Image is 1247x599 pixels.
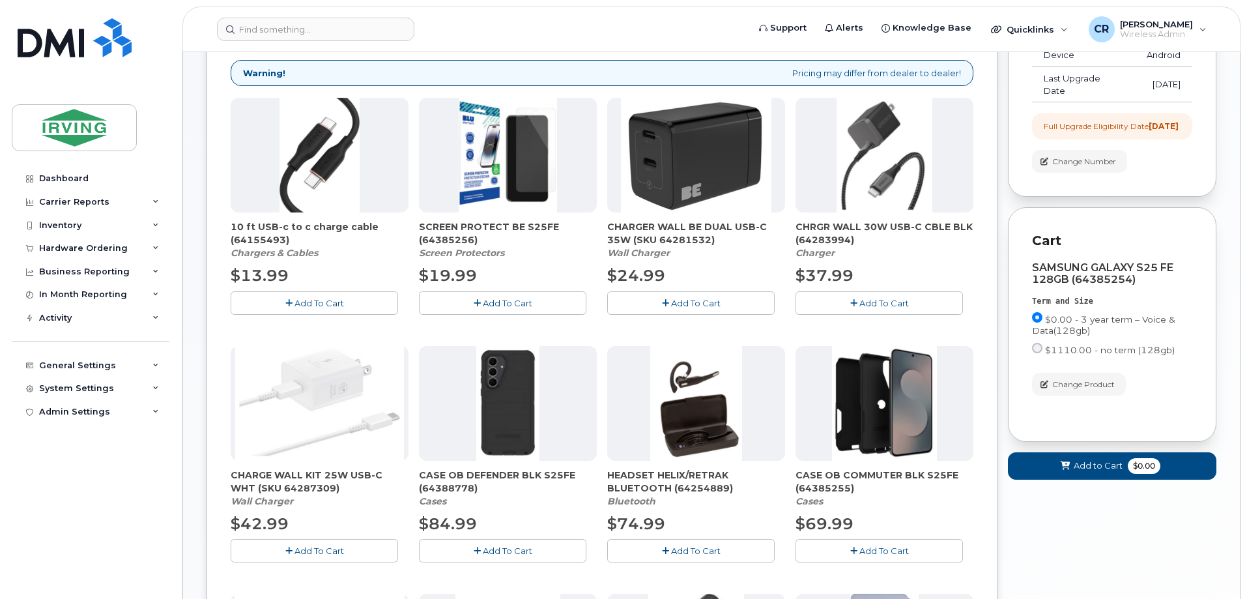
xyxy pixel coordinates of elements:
span: Add to Cart [1074,460,1123,472]
span: Quicklinks [1007,24,1054,35]
td: Last Upgrade Date [1032,67,1135,102]
em: Wall Charger [607,247,670,259]
button: Add To Cart [231,539,398,562]
span: $24.99 [607,266,665,285]
em: Chargers & Cables [231,247,318,259]
img: download.png [650,346,743,461]
a: Alerts [816,15,872,41]
div: CASE OB COMMUTER BLK S25FE (64385255) [795,469,973,508]
span: Add To Cart [294,298,344,308]
span: $13.99 [231,266,289,285]
span: $0.00 - 3 year term – Voice & Data(128gb) [1032,314,1175,336]
span: $37.99 [795,266,853,285]
span: $84.99 [419,514,477,533]
span: Add To Cart [483,298,532,308]
span: SCREEN PROTECT BE S25FE (64385256) [419,220,597,246]
span: CHARGE WALL KIT 25W USB-C WHT (SKU 64287309) [231,469,408,495]
span: Add To Cart [483,546,532,556]
span: Knowledge Base [893,22,971,35]
p: Cart [1032,231,1192,250]
span: Add To Cart [671,546,721,556]
span: CASE OB COMMUTER BLK S25FE (64385255) [795,469,973,495]
span: [PERSON_NAME] [1120,19,1193,29]
span: 10 ft USB-c to c charge cable (64155493) [231,220,408,246]
div: Full Upgrade Eligibility Date [1044,121,1179,132]
div: 10 ft USB-c to c charge cable (64155493) [231,220,408,259]
button: Add To Cart [795,539,963,562]
span: CHARGER WALL BE DUAL USB-C 35W (SKU 64281532) [607,220,785,246]
span: CASE OB DEFENDER BLK S25FE (64388778) [419,469,597,495]
td: Device [1032,44,1135,67]
div: Term and Size [1032,296,1192,307]
img: image-20251003-111038.png [459,98,556,212]
a: Support [750,15,816,41]
span: $69.99 [795,514,853,533]
span: CR [1094,22,1109,37]
div: Crystal Rowe [1080,16,1216,42]
button: Add To Cart [419,291,586,314]
span: Add To Cart [294,546,344,556]
button: Add To Cart [795,291,963,314]
span: Add To Cart [859,298,909,308]
span: Support [770,22,807,35]
img: CHARGER_WALL_BE_DUAL_USB-C_35W.png [621,98,771,212]
em: Bluetooth [607,495,655,507]
div: SCREEN PROTECT BE S25FE (64385256) [419,220,597,259]
input: $1110.00 - no term (128gb) [1032,343,1042,353]
img: ACCUS210715h8yE8.jpg [279,98,360,212]
span: Add To Cart [859,546,909,556]
span: $1110.00 - no term (128gb) [1045,345,1175,355]
span: CHRGR WALL 30W USB-C CBLE BLK (64283994) [795,220,973,246]
button: Add to Cart $0.00 [1008,452,1216,479]
button: Add To Cart [231,291,398,314]
img: image-20250924-184623.png [476,346,539,461]
input: $0.00 - 3 year term – Voice & Data(128gb) [1032,312,1042,323]
img: image-20250915-161557.png [832,346,937,461]
strong: [DATE] [1149,121,1179,131]
span: $19.99 [419,266,477,285]
button: Add To Cart [419,539,586,562]
span: $42.99 [231,514,289,533]
a: Knowledge Base [872,15,981,41]
strong: Warning! [243,67,285,80]
button: Add To Cart [607,539,775,562]
div: Quicklinks [982,16,1077,42]
div: CHRGR WALL 30W USB-C CBLE BLK (64283994) [795,220,973,259]
div: CHARGE WALL KIT 25W USB-C WHT (SKU 64287309) [231,469,408,508]
span: Add To Cart [671,298,721,308]
span: Change Product [1052,379,1115,390]
button: Add To Cart [607,291,775,314]
input: Find something... [217,18,414,41]
span: Change Number [1052,156,1116,168]
img: CHARGE_WALL_KIT_25W_USB-C_WHT.png [235,346,405,461]
em: Cases [795,495,823,507]
em: Charger [795,247,835,259]
td: Android [1135,44,1192,67]
div: CASE OB DEFENDER BLK S25FE (64388778) [419,469,597,508]
span: HEADSET HELIX/RETRAK BLUETOOTH (64254889) [607,469,785,495]
em: Cases [419,495,446,507]
span: Alerts [836,22,863,35]
td: [DATE] [1135,67,1192,102]
div: SAMSUNG GALAXY S25 FE 128GB (64385254) [1032,262,1192,285]
img: chrgr_wall_30w_-_blk.png [837,98,932,212]
span: $0.00 [1128,458,1160,474]
div: CHARGER WALL BE DUAL USB-C 35W (SKU 64281532) [607,220,785,259]
em: Screen Protectors [419,247,504,259]
button: Change Number [1032,150,1127,173]
button: Change Product [1032,373,1126,396]
div: HEADSET HELIX/RETRAK BLUETOOTH (64254889) [607,469,785,508]
div: Pricing may differ from dealer to dealer! [231,60,973,87]
em: Wall Charger [231,495,293,507]
span: $74.99 [607,514,665,533]
span: Wireless Admin [1120,29,1193,40]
